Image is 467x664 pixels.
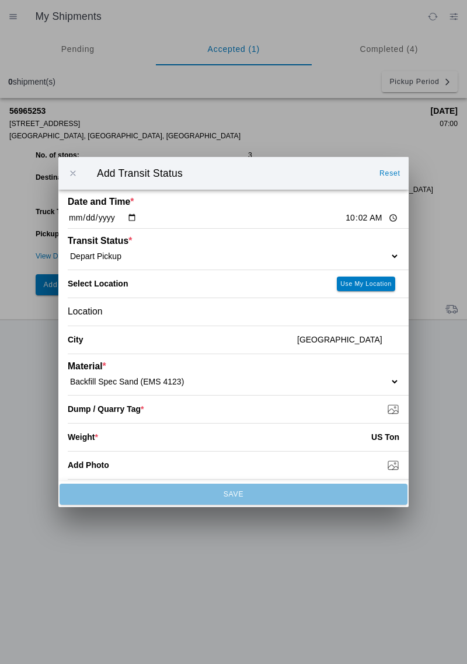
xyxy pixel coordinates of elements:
[68,236,316,246] ion-label: Transit Status
[68,361,316,372] ion-label: Material
[68,432,98,442] ion-label: Weight
[68,335,288,344] ion-label: City
[68,197,316,207] ion-label: Date and Time
[68,279,128,288] label: Select Location
[375,164,405,183] ion-button: Reset
[337,277,395,291] ion-button: Use My Location
[85,167,374,180] ion-title: Add Transit Status
[68,306,103,317] span: Location
[371,432,399,442] ion-label: US Ton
